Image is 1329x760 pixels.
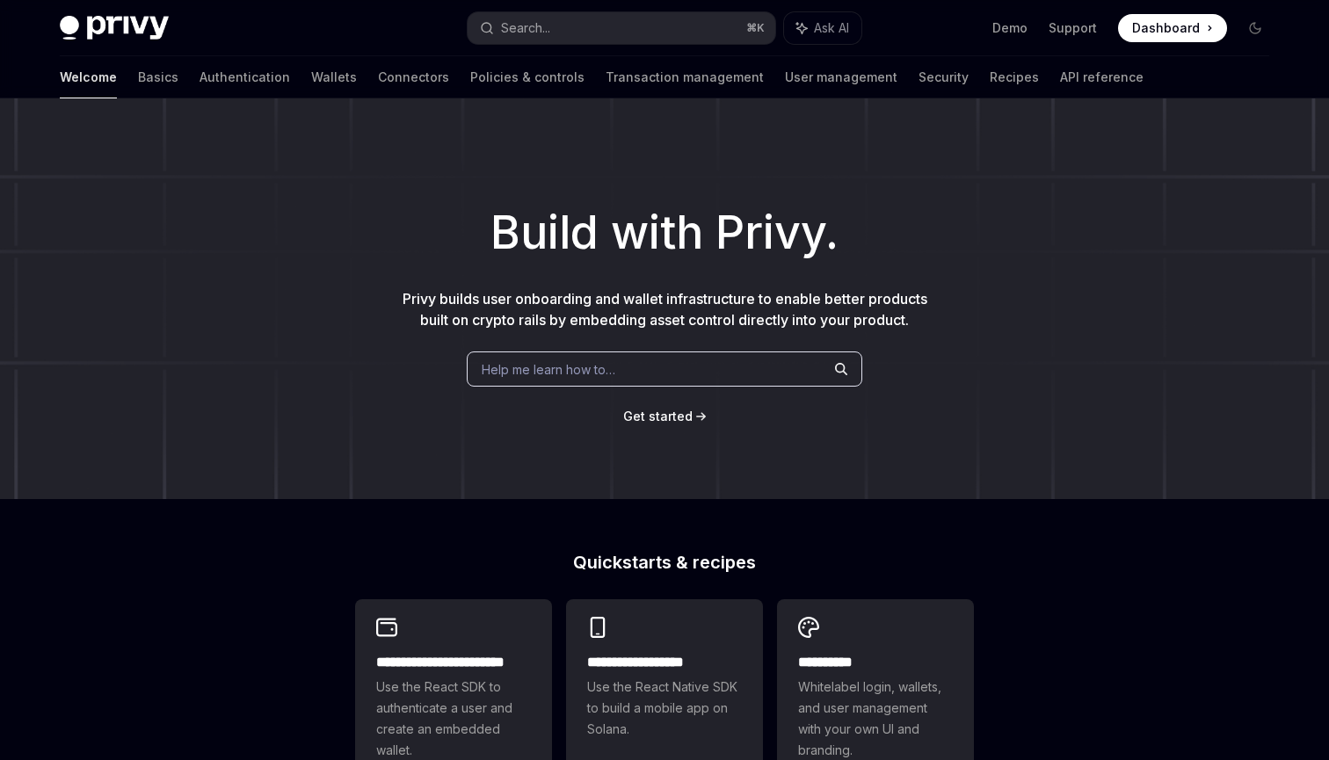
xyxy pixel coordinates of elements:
[785,56,897,98] a: User management
[468,12,775,44] button: Search...⌘K
[814,19,849,37] span: Ask AI
[623,409,693,423] span: Get started
[919,56,969,98] a: Security
[992,19,1028,37] a: Demo
[587,677,742,740] span: Use the React Native SDK to build a mobile app on Solana.
[746,21,765,35] span: ⌘ K
[311,56,357,98] a: Wallets
[138,56,178,98] a: Basics
[355,554,974,571] h2: Quickstarts & recipes
[784,12,861,44] button: Ask AI
[60,16,169,40] img: dark logo
[1241,14,1269,42] button: Toggle dark mode
[482,360,615,379] span: Help me learn how to…
[501,18,550,39] div: Search...
[60,56,117,98] a: Welcome
[990,56,1039,98] a: Recipes
[28,199,1301,267] h1: Build with Privy.
[1132,19,1200,37] span: Dashboard
[200,56,290,98] a: Authentication
[403,290,927,329] span: Privy builds user onboarding and wallet infrastructure to enable better products built on crypto ...
[1049,19,1097,37] a: Support
[606,56,764,98] a: Transaction management
[1118,14,1227,42] a: Dashboard
[378,56,449,98] a: Connectors
[1060,56,1144,98] a: API reference
[623,408,693,425] a: Get started
[470,56,585,98] a: Policies & controls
